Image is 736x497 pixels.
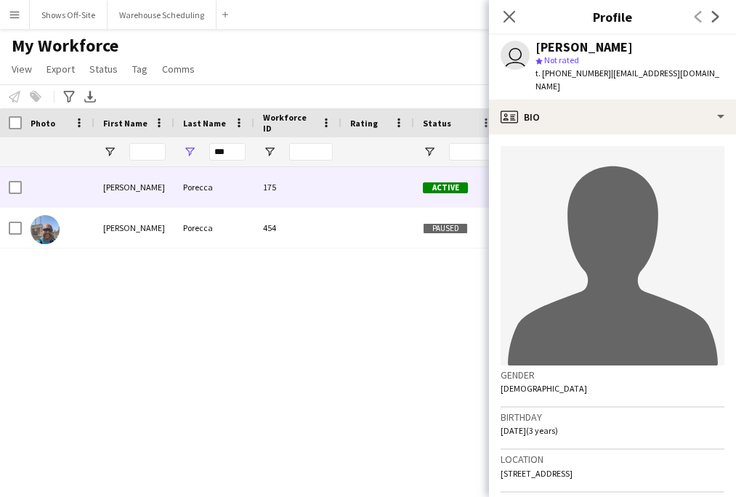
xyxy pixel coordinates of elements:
div: Porecca [174,167,254,207]
span: | [EMAIL_ADDRESS][DOMAIN_NAME] [535,68,719,92]
span: Status [89,62,118,76]
a: Export [41,60,81,78]
button: Open Filter Menu [103,145,116,158]
span: [STREET_ADDRESS] [501,468,573,479]
div: Porecca [174,208,254,248]
span: Photo [31,118,55,129]
span: View [12,62,32,76]
div: 454 [254,208,341,248]
span: Export [46,62,75,76]
span: My Workforce [12,35,118,57]
h3: Gender [501,368,724,381]
input: Last Name Filter Input [209,143,246,161]
span: [DEMOGRAPHIC_DATA] [501,383,587,394]
a: View [6,60,38,78]
div: 175 [254,167,341,207]
span: Not rated [544,54,579,65]
span: Rating [350,118,378,129]
a: Status [84,60,124,78]
button: Open Filter Menu [423,145,436,158]
h3: Location [501,453,724,466]
div: [PERSON_NAME] [94,208,174,248]
span: [DATE] (3 years) [501,425,558,436]
span: Active [423,182,468,193]
span: Tag [132,62,147,76]
img: Michael Porecca [31,215,60,244]
span: Status [423,118,451,129]
input: First Name Filter Input [129,143,166,161]
button: Shows Off-Site [30,1,108,29]
span: Last Name [183,118,226,129]
input: Workforce ID Filter Input [289,143,333,161]
h3: Profile [489,7,736,26]
span: Comms [162,62,195,76]
span: First Name [103,118,147,129]
a: Tag [126,60,153,78]
div: Bio [489,100,736,134]
button: Open Filter Menu [183,145,196,158]
span: Workforce ID [263,112,315,134]
div: [PERSON_NAME] [535,41,633,54]
app-action-btn: Advanced filters [60,88,78,105]
input: Status Filter Input [449,143,493,161]
h3: Birthday [501,411,724,424]
button: Warehouse Scheduling [108,1,217,29]
span: t. [PHONE_NUMBER] [535,68,611,78]
a: Comms [156,60,201,78]
app-action-btn: Export XLSX [81,88,99,105]
span: Paused [423,223,468,234]
div: [PERSON_NAME] [94,167,174,207]
button: Open Filter Menu [263,145,276,158]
